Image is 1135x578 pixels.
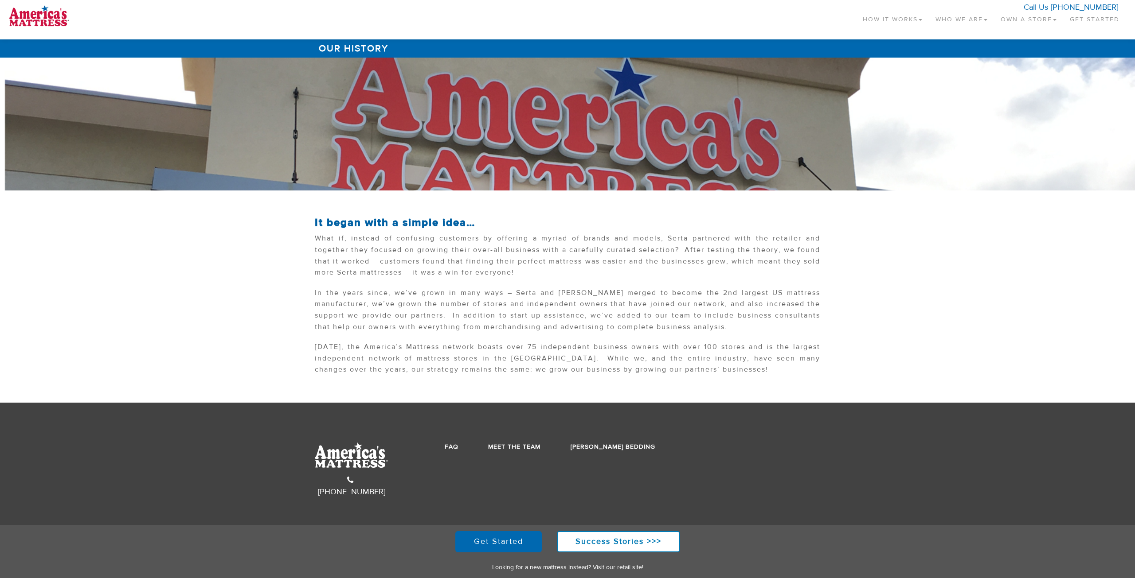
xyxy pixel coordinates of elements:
[1024,2,1048,12] span: Call Us
[315,341,820,380] p: [DATE], the America’s Mattress network boasts over 75 independent business owners with over 100 s...
[318,475,385,497] a: [PHONE_NUMBER]
[929,4,994,31] a: Who We Are
[492,563,643,571] a: Looking for a new mattress instead? Visit our retail site!
[1051,2,1118,12] a: [PHONE_NUMBER]
[575,536,661,547] strong: Success Stories >>>
[315,39,820,58] h1: Our History
[9,4,69,27] img: logo
[315,217,820,229] h2: It began with a simple idea…
[668,524,767,539] a: Do Not Sell My Personal Information
[488,443,540,451] a: Meet the Team
[445,443,458,451] a: FAQ
[315,287,820,337] p: In the years since, we’ve grown in many ways – Serta and [PERSON_NAME] merged to become the 2nd l...
[994,4,1063,31] a: Own a Store
[557,531,680,552] a: Success Stories >>>
[315,442,388,468] img: AmMat-Logo-White.svg
[455,531,542,552] a: Get Started
[315,233,820,283] p: What if, instead of confusing customers by offering a myriad of brands and models, Serta partnere...
[1063,4,1126,31] a: Get Started
[856,4,929,31] a: How It Works
[571,443,655,451] a: [PERSON_NAME] Bedding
